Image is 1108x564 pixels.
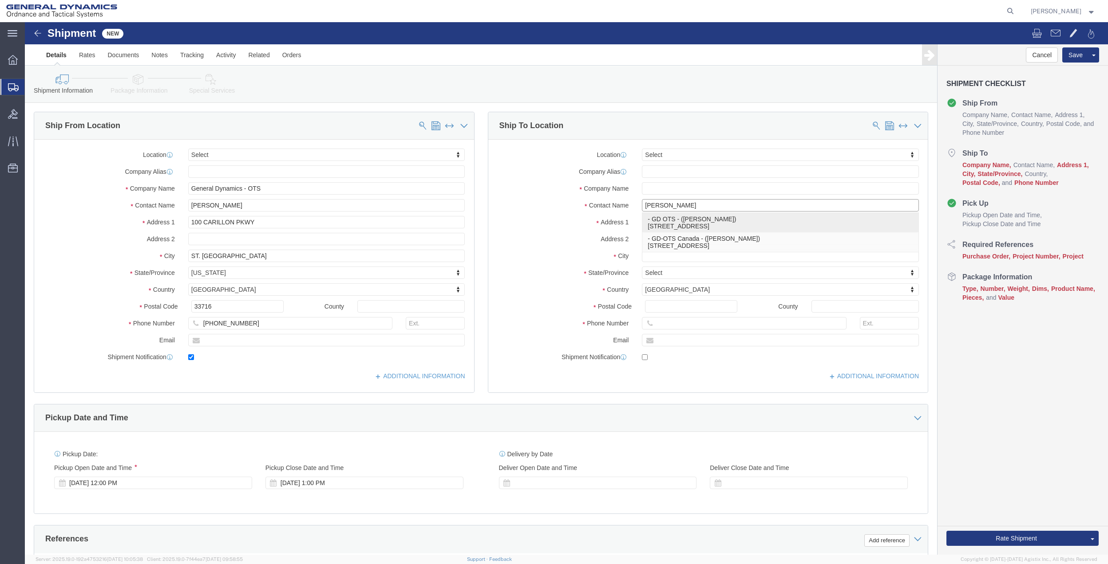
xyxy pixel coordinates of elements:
img: logo [6,4,117,18]
span: Client: 2025.19.0-7f44ea7 [147,556,243,562]
a: Feedback [489,556,512,562]
span: [DATE] 09:58:55 [206,556,243,562]
a: Support [467,556,489,562]
button: [PERSON_NAME] [1030,6,1096,16]
span: Copyright © [DATE]-[DATE] Agistix Inc., All Rights Reserved [961,556,1097,563]
span: Nicholas Bohmer [1031,6,1081,16]
iframe: FS Legacy Container [25,22,1108,555]
span: Server: 2025.19.0-192a4753216 [36,556,143,562]
span: [DATE] 10:05:38 [107,556,143,562]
